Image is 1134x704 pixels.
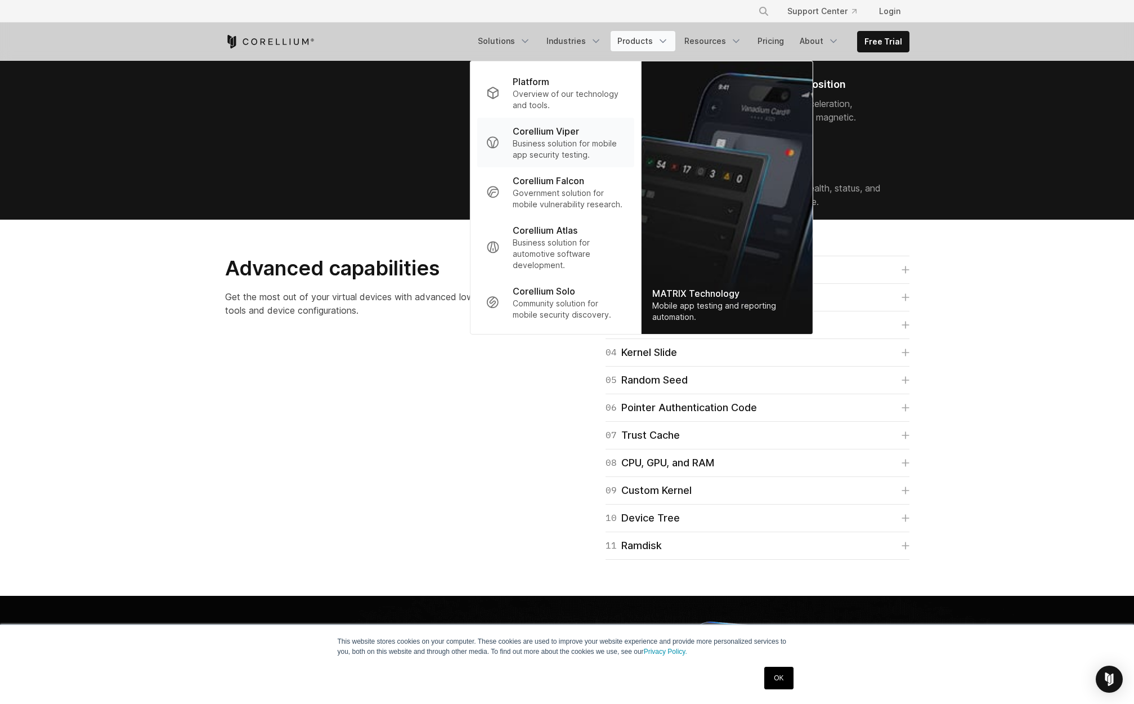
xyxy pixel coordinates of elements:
p: Community solution for mobile security discovery. [513,298,625,320]
a: 04Kernel Slide [606,345,909,360]
button: Search [754,1,774,21]
p: Get the most out of your virtual devices with advanced low-level tools and device configurations. [225,290,513,317]
a: Products [611,31,675,51]
p: Corellium Solo [513,284,575,298]
a: MATRIX Technology Mobile app testing and reporting automation. [641,61,812,334]
p: Government solution for mobile vulnerability research. [513,188,625,210]
p: Charge level, health, status, and connection type. [748,181,894,208]
p: This website stores cookies on your computer. These cookies are used to improve your website expe... [338,636,797,657]
a: OK [764,667,793,689]
div: Navigation Menu [745,1,909,21]
a: Corellium Viper Business solution for mobile app security testing. [477,118,634,167]
p: Corellium Atlas [513,224,577,237]
div: Device Tree [606,510,680,526]
div: Custom Kernel [606,483,692,498]
p: Platform [513,75,549,88]
div: 04 [748,146,894,158]
div: Kernel Slide [606,345,677,360]
a: Corellium Falcon Government solution for mobile vulnerability research. [477,167,634,217]
p: Business solution for mobile app security testing. [513,138,625,161]
a: Support Center [778,1,866,21]
p: Corellium Falcon [513,174,584,188]
a: Corellium Home [225,35,315,48]
a: About [793,31,846,51]
a: Login [870,1,909,21]
div: Open Intercom Messenger [1096,666,1123,693]
h4: Motion and Position [748,78,894,91]
a: Corellium Solo Community solution for mobile security discovery. [477,278,634,327]
p: Corellium Viper [513,124,579,138]
a: Corellium Atlas Business solution for automotive software development. [477,217,634,278]
p: Orientation, acceleration, gyroscope, and magnetic. [748,97,894,124]
a: Platform Overview of our technology and tools. [477,68,634,118]
span: 08 [606,455,617,471]
div: 02 [748,61,894,73]
span: 07 [606,427,617,443]
a: Privacy Policy. [644,648,687,656]
a: 08CPU, GPU, and RAM [606,455,909,471]
span: 05 [606,372,617,388]
a: 11Ramdisk [606,538,909,554]
a: Resources [678,31,748,51]
span: 06 [606,400,617,416]
img: Matrix_WebNav_1x [641,61,812,334]
a: 06Pointer Authentication Code [606,400,909,416]
a: 09Custom Kernel [606,483,909,498]
a: Free Trial [858,32,909,52]
div: MATRIX Technology [652,287,801,300]
h2: Advanced capabilities [225,256,513,281]
a: 10Device Tree [606,510,909,526]
span: 11 [606,538,617,554]
a: Solutions [471,31,537,51]
div: Pointer Authentication Code [606,400,757,416]
span: 10 [606,510,617,526]
div: Trust Cache [606,427,680,443]
h4: Battery [748,163,894,176]
div: Mobile app testing and reporting automation. [652,300,801,323]
div: Navigation Menu [471,31,909,52]
span: 09 [606,483,617,498]
a: Industries [540,31,608,51]
a: 07Trust Cache [606,427,909,443]
div: CPU, GPU, and RAM [606,455,714,471]
div: Random Seed [606,372,688,388]
p: Overview of our technology and tools. [513,88,625,111]
p: Business solution for automotive software development. [513,237,625,271]
div: Ramdisk [606,538,662,554]
span: 04 [606,345,617,360]
a: 05Random Seed [606,372,909,388]
a: Pricing [751,31,791,51]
